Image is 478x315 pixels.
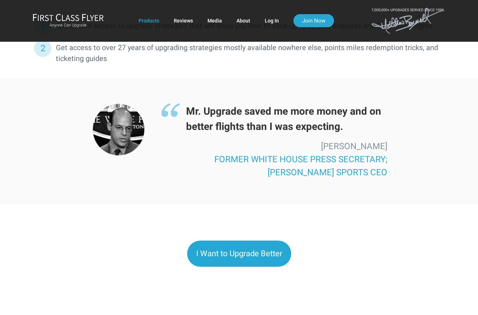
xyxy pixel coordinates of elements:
img: Ari [93,104,144,155]
a: Reviews [174,14,193,27]
span: [PERSON_NAME] [321,141,387,151]
li: Get access to over 27 years of upgrading strategies mostly available nowhere else, points miles r... [34,42,444,64]
small: Anyone Can Upgrade [33,23,104,28]
span: Mr. Upgrade saved me more money and on better flights than I was expecting. [161,104,387,134]
span: FORMER WHITE HOUSE PRESS SECRETARY; [PERSON_NAME] SPORTS CEO [214,154,387,177]
img: First Class Flyer [33,13,104,21]
a: Join Now [293,14,334,27]
a: First Class FlyerAnyone Can Upgrade [33,13,104,28]
a: Log In [265,14,279,27]
a: Products [139,14,159,27]
a: Media [207,14,222,27]
a: About [236,14,250,27]
a: I Want to Upgrade Better [187,241,291,267]
span: I Want to Upgrade Better [196,249,282,258]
